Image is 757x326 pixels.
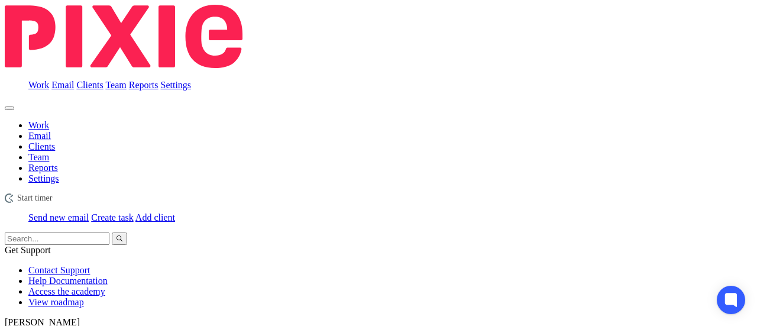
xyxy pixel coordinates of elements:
[76,80,103,90] a: Clients
[17,193,53,203] span: Start timer
[5,233,109,245] input: Search
[28,152,49,162] a: Team
[28,212,89,222] a: Send new email
[28,276,108,286] a: Help Documentation
[5,193,752,203] div: Elcella Ltd - Payroll Monthly Process
[28,286,105,296] a: Access the academy
[28,173,59,183] a: Settings
[112,233,127,245] button: Search
[51,80,74,90] a: Email
[5,245,51,255] span: Get Support
[28,131,51,141] a: Email
[161,80,192,90] a: Settings
[135,212,175,222] a: Add client
[28,80,49,90] a: Work
[28,297,84,307] a: View roadmap
[28,163,58,173] a: Reports
[28,120,49,130] a: Work
[28,141,55,151] a: Clients
[105,80,126,90] a: Team
[129,80,158,90] a: Reports
[91,212,134,222] a: Create task
[28,265,90,275] a: Contact Support
[5,5,242,68] img: Pixie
